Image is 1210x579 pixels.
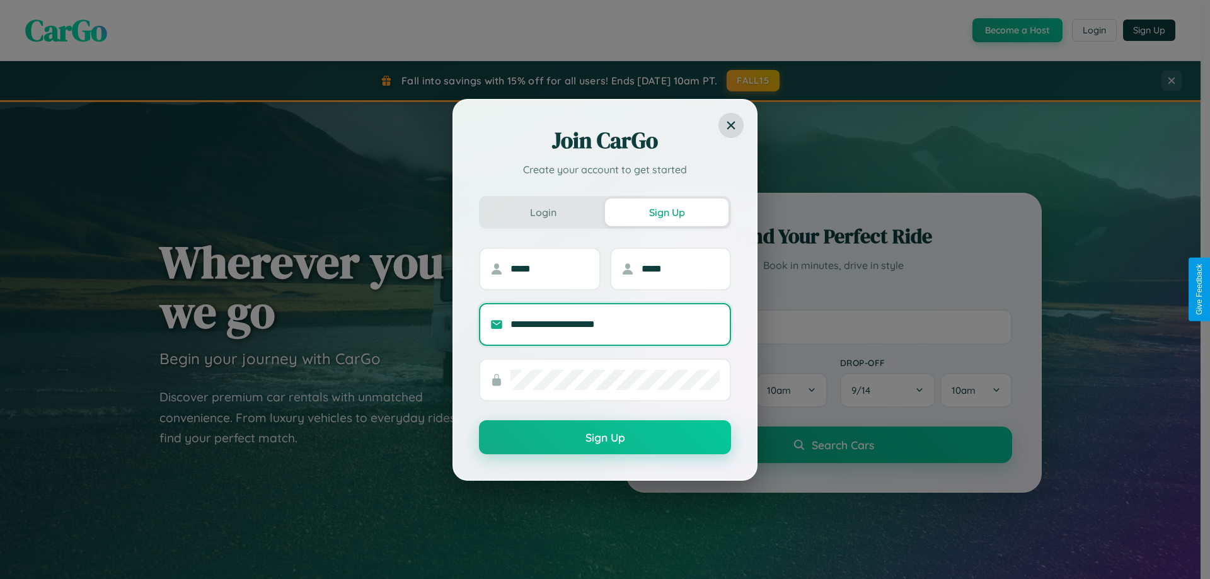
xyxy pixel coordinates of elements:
p: Create your account to get started [479,162,731,177]
div: Give Feedback [1195,264,1204,315]
button: Login [481,198,605,226]
button: Sign Up [479,420,731,454]
h2: Join CarGo [479,125,731,156]
button: Sign Up [605,198,729,226]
